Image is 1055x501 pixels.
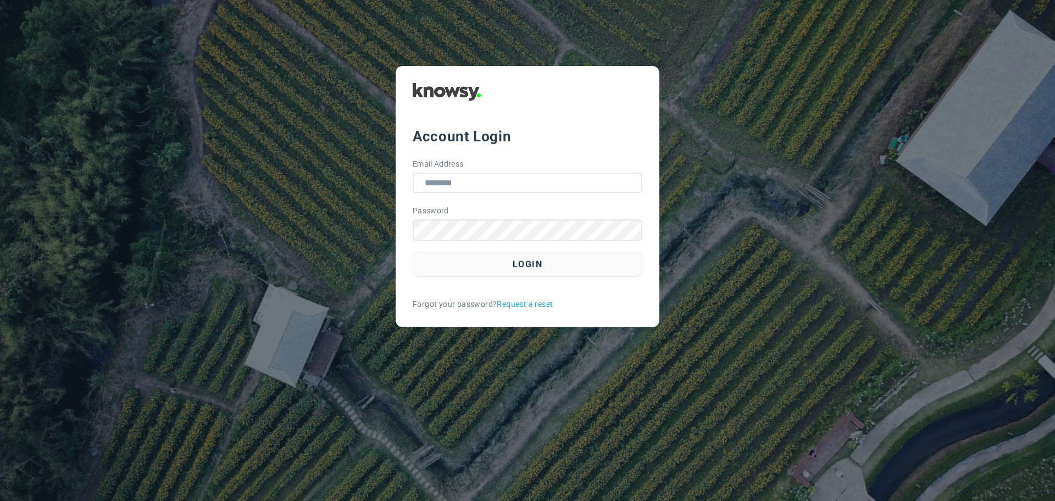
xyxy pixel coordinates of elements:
[413,299,642,310] div: Forgot your password?
[413,126,642,146] div: Account Login
[413,158,464,170] label: Email Address
[413,205,449,217] label: Password
[413,252,642,277] button: Login
[497,299,553,310] a: Request a reset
